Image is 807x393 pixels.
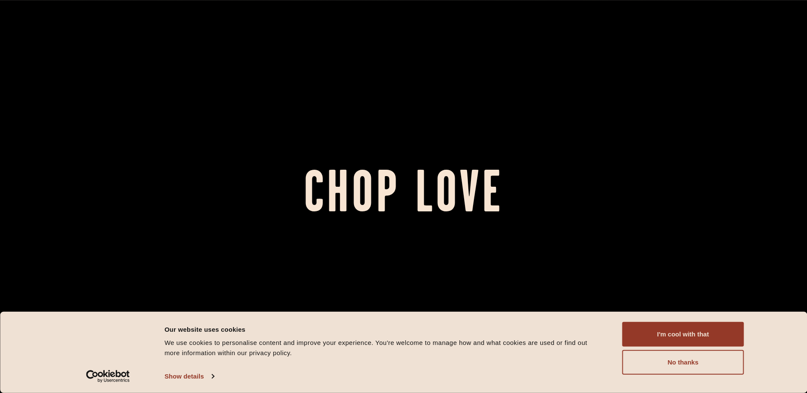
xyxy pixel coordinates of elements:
[165,370,214,383] a: Show details
[71,370,145,383] a: Usercentrics Cookiebot - opens in a new window
[622,350,744,375] button: No thanks
[165,338,603,358] div: We use cookies to personalise content and improve your experience. You're welcome to manage how a...
[622,322,744,347] button: I'm cool with that
[165,324,603,334] div: Our website uses cookies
